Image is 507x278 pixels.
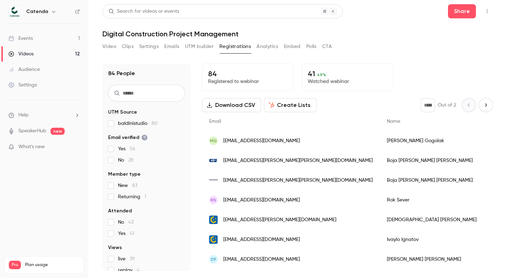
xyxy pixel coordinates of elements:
[482,6,493,17] button: Top Bar Actions
[130,146,135,151] span: 56
[108,69,135,78] h1: 84 People
[8,35,33,42] div: Events
[118,182,137,189] span: New
[25,262,79,268] span: Plan usage
[108,8,179,15] div: Search for videos or events
[108,207,132,214] span: Attended
[18,143,45,151] span: What's new
[102,41,116,52] button: Video
[211,256,216,262] span: DF
[317,72,326,77] span: 49 %
[130,231,134,236] span: 41
[102,30,493,38] h1: Digital Construction Project Management
[209,176,218,185] img: pase.com
[380,230,496,249] div: Ivaylo Ignatov
[118,267,140,274] span: replay
[223,157,373,164] span: [EMAIL_ADDRESS][PERSON_NAME][PERSON_NAME][DOMAIN_NAME]
[108,244,122,251] span: Views
[223,216,336,224] span: [EMAIL_ADDRESS][PERSON_NAME][DOMAIN_NAME]
[438,102,456,109] p: Out of 2
[118,157,134,164] span: No
[152,121,158,126] span: 80
[118,120,158,127] span: baldinistudio
[257,41,278,52] button: Analytics
[380,249,496,269] div: [PERSON_NAME] [PERSON_NAME]
[26,8,48,15] h6: Catenda
[479,98,493,112] button: Next page
[145,194,146,199] span: 1
[264,98,317,112] button: Create Lists
[380,190,496,210] div: Rok Sever
[122,41,134,52] button: Clips
[380,151,496,170] div: Boja [PERSON_NAME] [PERSON_NAME]
[208,69,287,78] p: 84
[9,261,21,269] span: Pro
[108,171,141,178] span: Member type
[223,256,300,263] span: [EMAIL_ADDRESS][DOMAIN_NAME]
[118,219,134,226] span: No
[8,81,37,89] div: Settings
[202,98,261,112] button: Download CSV
[219,41,251,52] button: Registrations
[185,41,214,52] button: UTM builder
[118,230,134,237] span: Yes
[387,119,400,124] span: Name
[8,50,34,58] div: Videos
[9,6,20,17] img: Catenda
[380,131,496,151] div: [PERSON_NAME] Gogolak
[132,183,137,188] span: 83
[108,134,148,141] span: Email verified
[8,111,80,119] li: help-dropdown-opener
[223,197,300,204] span: [EMAIL_ADDRESS][DOMAIN_NAME]
[448,4,476,18] button: Share
[209,216,218,224] img: catenda.no
[18,127,46,135] a: SpeakerHub
[211,197,216,203] span: RS
[209,235,218,244] img: catenda.no
[284,41,301,52] button: Embed
[8,66,40,73] div: Audience
[223,137,300,145] span: [EMAIL_ADDRESS][DOMAIN_NAME]
[164,41,179,52] button: Emails
[380,170,496,190] div: Boja [PERSON_NAME] [PERSON_NAME]
[210,138,217,144] span: MG
[18,111,29,119] span: Help
[118,255,135,262] span: live
[322,41,332,52] button: CTA
[128,158,134,163] span: 28
[128,220,134,225] span: 43
[118,193,146,200] span: Returning
[118,145,135,152] span: Yes
[223,177,373,184] span: [EMAIL_ADDRESS][PERSON_NAME][PERSON_NAME][DOMAIN_NAME]
[308,69,387,78] p: 41
[137,268,140,273] span: 4
[139,41,159,52] button: Settings
[223,236,300,243] span: [EMAIL_ADDRESS][DOMAIN_NAME]
[380,210,496,230] div: [DEMOGRAPHIC_DATA] [PERSON_NAME]
[209,156,218,165] img: inp.hr
[209,119,221,124] span: Email
[108,109,137,116] span: UTM Source
[208,78,287,85] p: Registered to webinar
[71,144,80,150] iframe: Noticeable Trigger
[51,128,65,135] span: new
[308,78,387,85] p: Watched webinar
[130,256,135,261] span: 39
[306,41,317,52] button: Polls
